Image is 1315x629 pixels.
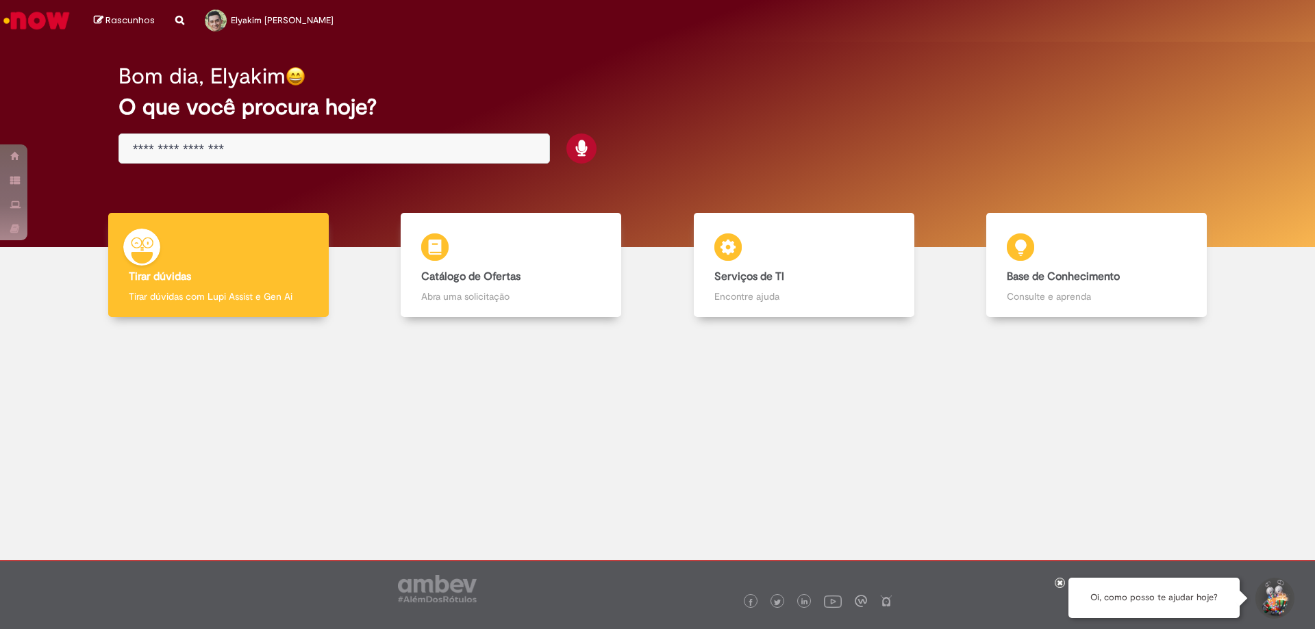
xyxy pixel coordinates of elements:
[714,270,784,283] b: Serviços de TI
[747,599,754,606] img: logo_footer_facebook.png
[286,66,305,86] img: happy-face.png
[231,14,334,26] span: Elyakim [PERSON_NAME]
[880,595,892,607] img: logo_footer_naosei.png
[714,290,894,303] p: Encontre ajuda
[72,213,365,318] a: Tirar dúvidas Tirar dúvidas com Lupi Assist e Gen Ai
[118,95,1197,119] h2: O que você procura hoje?
[94,14,155,27] a: Rascunhos
[1253,578,1294,619] button: Iniciar Conversa de Suporte
[657,213,951,318] a: Serviços de TI Encontre ajuda
[1007,290,1186,303] p: Consulte e aprenda
[129,290,308,303] p: Tirar dúvidas com Lupi Assist e Gen Ai
[951,213,1244,318] a: Base de Conhecimento Consulte e aprenda
[855,595,867,607] img: logo_footer_workplace.png
[118,64,286,88] h2: Bom dia, Elyakim
[421,290,601,303] p: Abra uma solicitação
[365,213,658,318] a: Catálogo de Ofertas Abra uma solicitação
[824,592,842,610] img: logo_footer_youtube.png
[1068,578,1240,618] div: Oi, como posso te ajudar hoje?
[398,575,477,602] img: logo_footer_ambev_rotulo_gray.png
[801,598,808,606] img: logo_footer_linkedin.png
[774,599,781,606] img: logo_footer_twitter.png
[421,270,521,283] b: Catálogo de Ofertas
[1007,270,1120,283] b: Base de Conhecimento
[129,270,191,283] b: Tirar dúvidas
[1,7,72,34] img: ServiceNow
[105,14,155,27] span: Rascunhos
